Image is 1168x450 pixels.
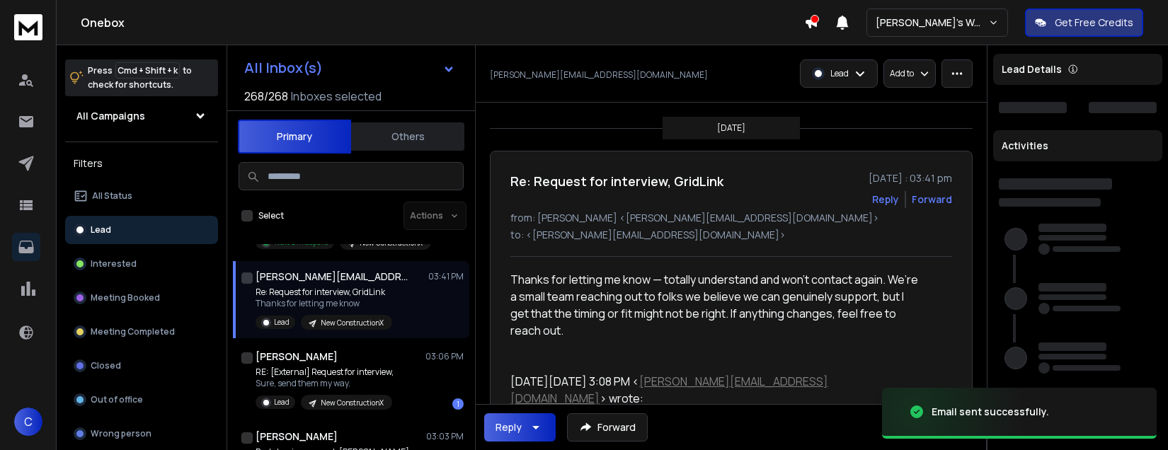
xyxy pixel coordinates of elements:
[426,431,464,442] p: 03:03 PM
[425,351,464,362] p: 03:06 PM
[91,326,175,337] p: Meeting Completed
[65,182,218,210] button: All Status
[91,258,137,270] p: Interested
[490,69,708,81] p: [PERSON_NAME][EMAIL_ADDRESS][DOMAIN_NAME]
[91,292,160,304] p: Meeting Booked
[890,68,914,79] p: Add to
[484,413,556,442] button: Reply
[567,413,648,442] button: Forward
[993,130,1162,161] div: Activities
[244,88,288,105] span: 268 / 268
[510,171,723,191] h1: Re: Request for interview, GridLink
[274,317,290,328] p: Lead
[256,378,394,389] p: Sure, send them my way.
[321,318,384,328] p: New ConstructionX
[65,102,218,130] button: All Campaigns
[92,190,132,202] p: All Status
[81,14,804,31] h1: Onebox
[65,250,218,278] button: Interested
[496,420,522,434] div: Reply
[274,397,290,408] p: Lead
[256,350,338,364] h1: [PERSON_NAME]
[14,408,42,436] button: C
[91,394,143,405] p: Out of office
[717,122,745,134] p: [DATE]
[65,386,218,414] button: Out of office
[76,109,145,123] h1: All Campaigns
[88,64,192,92] p: Press to check for shortcuts.
[258,210,284,221] label: Select
[876,16,988,30] p: [PERSON_NAME]'s Workspace
[115,62,180,79] span: Cmd + Shift + k
[238,120,351,154] button: Primary
[65,284,218,312] button: Meeting Booked
[321,398,384,408] p: New ConstructionX
[65,154,218,173] h3: Filters
[428,271,464,282] p: 03:41 PM
[291,88,382,105] h3: Inboxes selected
[256,298,392,309] p: Thanks for letting me know
[872,192,899,207] button: Reply
[830,68,849,79] p: Lead
[65,216,218,244] button: Lead
[351,121,464,152] button: Others
[912,192,952,207] div: Forward
[65,318,218,346] button: Meeting Completed
[256,429,338,444] h1: [PERSON_NAME]
[65,352,218,380] button: Closed
[91,224,111,236] p: Lead
[1002,62,1062,76] p: Lead Details
[91,360,121,371] p: Closed
[510,211,952,225] p: from: [PERSON_NAME] <[PERSON_NAME][EMAIL_ADDRESS][DOMAIN_NAME]>
[256,367,394,378] p: RE: [External] Request for interview,
[14,14,42,40] img: logo
[233,54,466,82] button: All Inbox(s)
[869,171,952,185] p: [DATE] : 03:41 pm
[1055,16,1133,30] p: Get Free Credits
[510,373,924,407] div: [DATE][DATE] 3:08 PM < > wrote:
[256,287,392,298] p: Re: Request for interview, GridLink
[256,270,411,284] h1: [PERSON_NAME][EMAIL_ADDRESS][DOMAIN_NAME]
[932,405,1049,419] div: Email sent successfully.
[65,420,218,448] button: Wrong person
[1025,8,1143,37] button: Get Free Credits
[510,228,952,242] p: to: <[PERSON_NAME][EMAIL_ADDRESS][DOMAIN_NAME]>
[452,398,464,410] div: 1
[244,61,323,75] h1: All Inbox(s)
[510,271,924,339] div: Thanks for letting me know — totally understand and won’t contact again. We’re a small team reach...
[91,428,151,439] p: Wrong person
[510,374,828,406] a: [PERSON_NAME][EMAIL_ADDRESS][DOMAIN_NAME]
